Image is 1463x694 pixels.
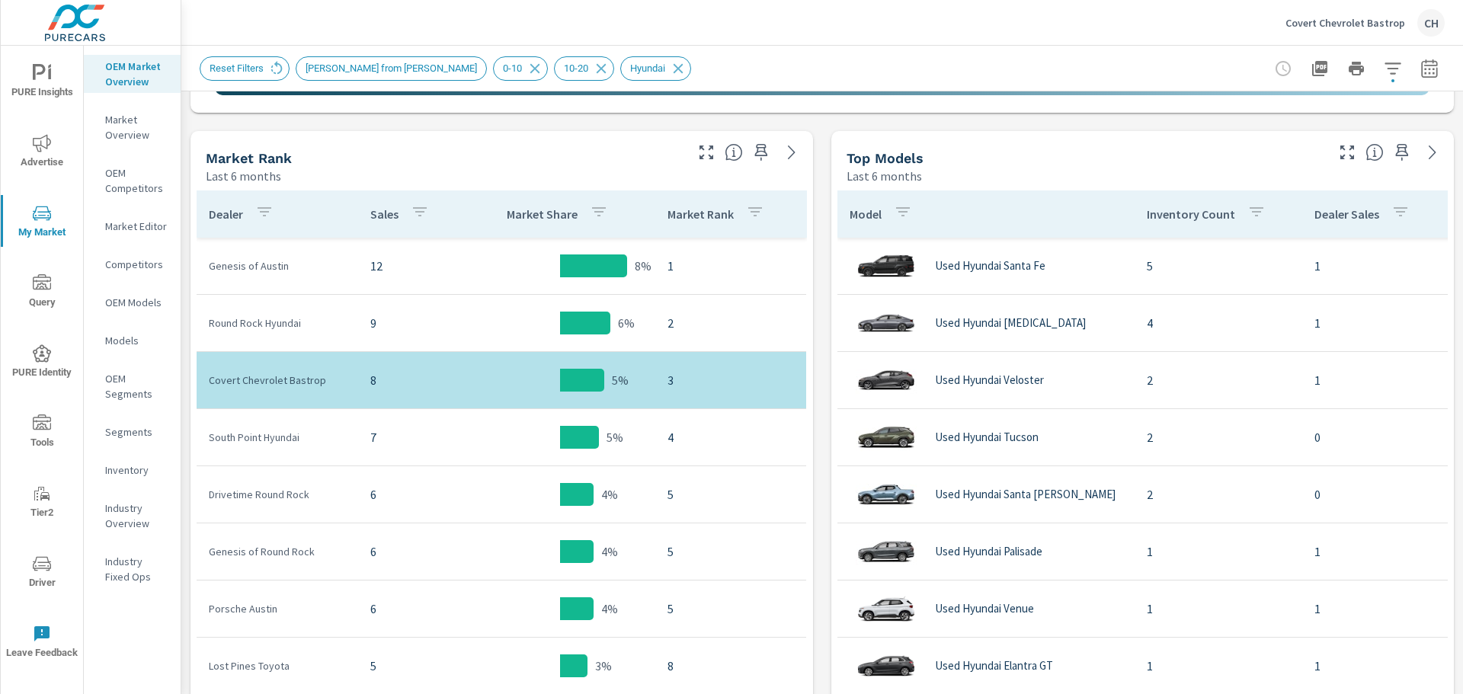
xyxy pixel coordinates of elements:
div: Industry Overview [84,497,181,535]
p: Industry Fixed Ops [105,554,168,584]
p: Used Hyundai Elantra GT [935,659,1053,673]
p: 0 [1314,485,1439,504]
div: Market Editor [84,215,181,238]
span: Leave Feedback [5,625,78,662]
p: 4% [601,485,618,504]
p: South Point Hyundai [209,430,346,445]
span: Advertise [5,134,78,171]
div: Hyundai [620,56,691,81]
p: 5 [667,542,794,561]
span: Tier2 [5,485,78,522]
span: Save this to your personalized report [749,140,773,165]
img: glamour [856,586,917,632]
p: Round Rock Hyundai [209,315,346,331]
img: glamour [856,529,917,574]
div: Competitors [84,253,181,276]
div: Inventory [84,459,181,481]
button: Apply Filters [1378,53,1408,84]
span: [PERSON_NAME] from [PERSON_NAME] [296,62,486,74]
p: 2 [1147,371,1290,389]
p: Used Hyundai Venue [935,602,1034,616]
p: 4 [667,428,794,446]
p: Market Overview [105,112,168,142]
p: 1 [1314,371,1439,389]
button: Make Fullscreen [1335,140,1359,165]
p: Used Hyundai Tucson [935,430,1039,444]
p: 7 [370,428,453,446]
div: Segments [84,421,181,443]
h5: Market Rank [206,150,292,166]
img: glamour [856,357,917,403]
img: glamour [856,300,917,346]
p: Market Share [507,206,578,222]
button: "Export Report to PDF" [1305,53,1335,84]
p: 4% [601,542,618,561]
p: Dealer Sales [1314,206,1379,222]
p: 1 [1147,600,1290,618]
div: OEM Competitors [84,162,181,200]
p: 6 [370,485,453,504]
p: 0 [1314,428,1439,446]
p: 6 [370,542,453,561]
div: CH [1417,9,1445,37]
p: Used Hyundai Santa Fe [935,259,1045,273]
p: 4 [1147,314,1290,332]
span: PURE Identity [5,344,78,382]
span: Tools [5,414,78,452]
p: 6% [618,314,635,332]
span: Query [5,274,78,312]
div: 0-10 [493,56,548,81]
p: Model [850,206,882,222]
p: Market Editor [105,219,168,234]
div: Models [84,329,181,352]
button: Make Fullscreen [694,140,719,165]
p: 8 [370,371,453,389]
img: glamour [856,472,917,517]
p: 5 [370,657,453,675]
p: 1 [1147,542,1290,561]
button: Select Date Range [1414,53,1445,84]
p: OEM Market Overview [105,59,168,89]
img: glamour [856,414,917,460]
p: Used Hyundai [MEDICAL_DATA] [935,316,1086,330]
p: 2 [667,314,794,332]
p: Competitors [105,257,168,272]
p: 5 [667,485,794,504]
p: 1 [1147,657,1290,675]
p: 1 [667,257,794,275]
span: Hyundai [621,62,674,74]
p: Covert Chevrolet Bastrop [209,373,346,388]
p: Segments [105,424,168,440]
p: Porsche Austin [209,601,346,616]
p: 8 [667,657,794,675]
p: Sales [370,206,399,222]
span: My Market [5,204,78,241]
span: Market Rank shows you how you rank, in terms of sales, to other dealerships in your market. “Mark... [725,143,743,162]
span: Driver [5,555,78,592]
div: Industry Fixed Ops [84,550,181,588]
button: Print Report [1341,53,1372,84]
p: Lost Pines Toyota [209,658,346,673]
div: OEM Segments [84,367,181,405]
p: 1 [1314,600,1439,618]
p: Inventory Count [1147,206,1235,222]
p: Drivetime Round Rock [209,487,346,502]
p: Last 6 months [847,167,922,185]
p: Genesis of Round Rock [209,544,346,559]
p: Genesis of Austin [209,258,346,273]
img: glamour [856,643,917,689]
p: 5 [1147,257,1290,275]
a: See more details in report [1420,140,1445,165]
p: 4% [601,600,618,618]
p: 1 [1314,542,1439,561]
p: 1 [1314,257,1439,275]
span: 10-20 [555,62,597,74]
p: 2 [1147,485,1290,504]
a: See more details in report [780,140,804,165]
p: 1 [1314,657,1439,675]
p: 5% [607,428,623,446]
div: Reset Filters [200,56,290,81]
p: 5 [667,600,794,618]
div: OEM Models [84,291,181,314]
span: 0-10 [494,62,531,74]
